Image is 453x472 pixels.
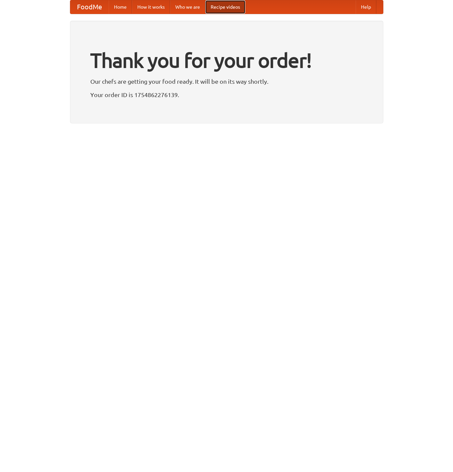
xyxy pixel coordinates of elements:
[356,0,376,14] a: Help
[205,0,245,14] a: Recipe videos
[90,76,363,86] p: Our chefs are getting your food ready. It will be on its way shortly.
[90,44,363,76] h1: Thank you for your order!
[90,90,363,100] p: Your order ID is 1754862276139.
[170,0,205,14] a: Who we are
[109,0,132,14] a: Home
[70,0,109,14] a: FoodMe
[132,0,170,14] a: How it works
